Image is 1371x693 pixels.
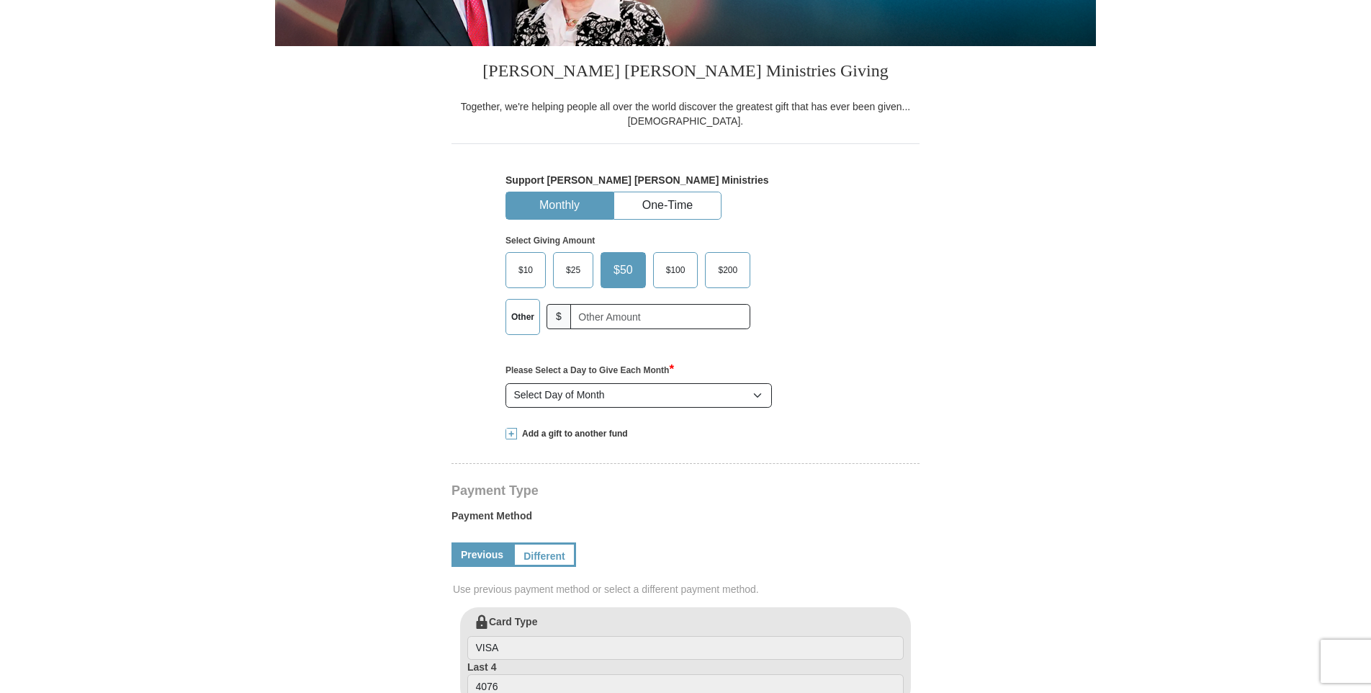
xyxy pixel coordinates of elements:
[451,542,513,567] a: Previous
[505,365,674,375] strong: Please Select a Day to Give Each Month
[711,259,745,281] span: $200
[505,174,866,187] h5: Support [PERSON_NAME] [PERSON_NAME] Ministries
[511,259,540,281] span: $10
[451,509,920,530] label: Payment Method
[467,636,904,661] input: Card Type
[513,542,576,567] a: Different
[614,192,721,219] button: One-Time
[517,428,628,440] span: Add a gift to another fund
[451,99,920,128] div: Together, we're helping people all over the world discover the greatest gift that has ever been g...
[570,304,750,329] input: Other Amount
[659,259,693,281] span: $100
[451,46,920,99] h3: [PERSON_NAME] [PERSON_NAME] Ministries Giving
[606,259,640,281] span: $50
[467,614,904,661] label: Card Type
[559,259,588,281] span: $25
[506,192,613,219] button: Monthly
[453,582,921,596] span: Use previous payment method or select a different payment method.
[451,485,920,496] h4: Payment Type
[547,304,571,329] span: $
[506,300,539,334] label: Other
[505,236,595,246] strong: Select Giving Amount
